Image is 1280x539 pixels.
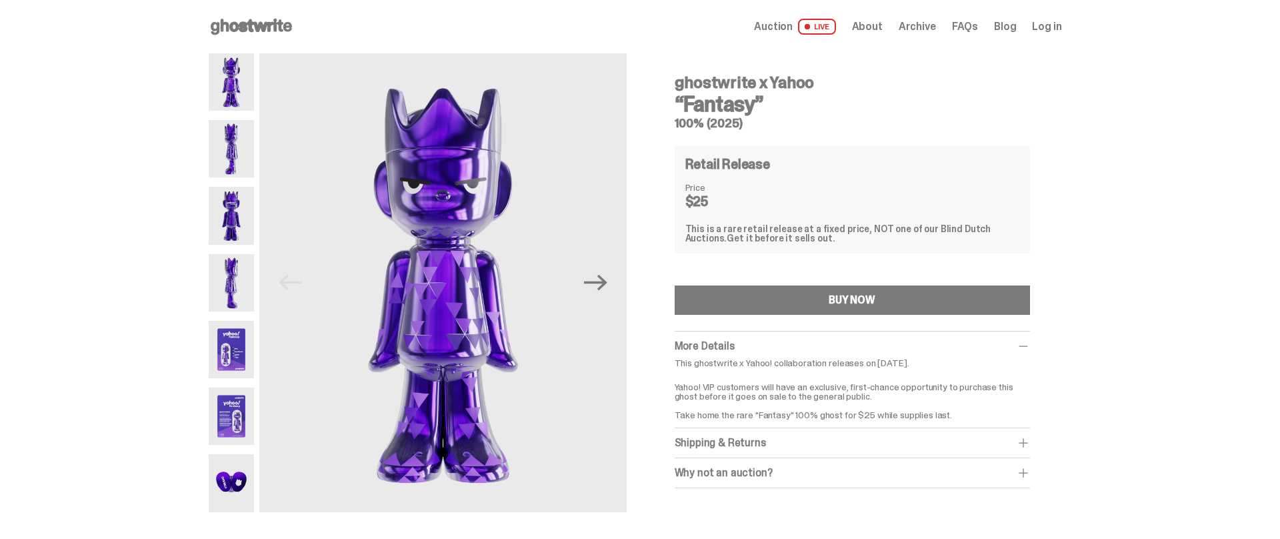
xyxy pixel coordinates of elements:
[685,157,770,171] h4: Retail Release
[675,373,1030,420] p: Yahoo! VIP customers will have an exclusive, first-chance opportunity to purchase this ghost befo...
[899,21,936,32] a: Archive
[209,120,255,177] img: Yahoo-HG---2.png
[675,286,1030,315] button: BUY NOW
[754,21,793,32] span: Auction
[685,195,752,208] dd: $25
[209,254,255,312] img: Yahoo-HG---4.png
[675,75,1030,91] h4: ghostwrite x Yahoo
[675,358,1030,368] p: This ghostwrite x Yahoo! collaboration releases on [DATE].
[994,21,1016,32] a: Blog
[581,268,611,298] button: Next
[798,19,836,35] span: LIVE
[1032,21,1061,32] a: Log in
[209,53,255,111] img: Yahoo-HG---1.png
[675,436,1030,450] div: Shipping & Returns
[675,466,1030,480] div: Why not an auction?
[675,339,735,353] span: More Details
[852,21,883,32] a: About
[754,19,835,35] a: Auction LIVE
[952,21,978,32] a: FAQs
[209,187,255,244] img: Yahoo-HG---3.png
[685,224,1019,243] div: This is a rare retail release at a fixed price, NOT one of our Blind Dutch Auctions.
[675,93,1030,115] h3: “Fantasy”
[209,321,255,378] img: Yahoo-HG---5.png
[829,295,875,306] div: BUY NOW
[727,232,835,244] span: Get it before it sells out.
[209,388,255,445] img: Yahoo-HG---6.png
[685,183,752,192] dt: Price
[675,117,1030,129] h5: 100% (2025)
[259,53,626,512] img: Yahoo-HG---1.png
[209,454,255,512] img: Yahoo-HG---7.png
